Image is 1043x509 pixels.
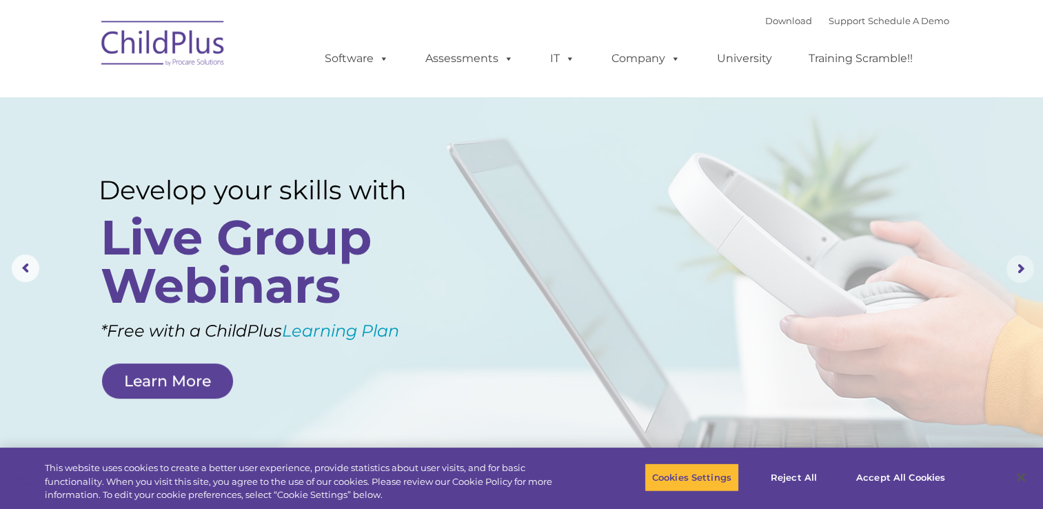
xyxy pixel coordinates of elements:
[536,45,589,72] a: IT
[99,174,443,206] rs-layer: Develop your skills with
[849,463,953,492] button: Accept All Cookies
[311,45,403,72] a: Software
[102,363,233,399] a: Learn More
[101,315,469,346] rs-layer: *Free with a ChildPlus
[645,463,739,492] button: Cookies Settings
[765,15,812,26] a: Download
[412,45,527,72] a: Assessments
[751,463,837,492] button: Reject All
[703,45,786,72] a: University
[101,213,440,310] rs-layer: Live Group Webinars
[94,11,232,80] img: ChildPlus by Procare Solutions
[45,461,574,502] div: This website uses cookies to create a better user experience, provide statistics about user visit...
[598,45,694,72] a: Company
[1006,462,1036,492] button: Close
[868,15,949,26] a: Schedule A Demo
[282,321,399,341] a: Learning Plan
[765,15,949,26] font: |
[795,45,926,72] a: Training Scramble!!
[829,15,865,26] a: Support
